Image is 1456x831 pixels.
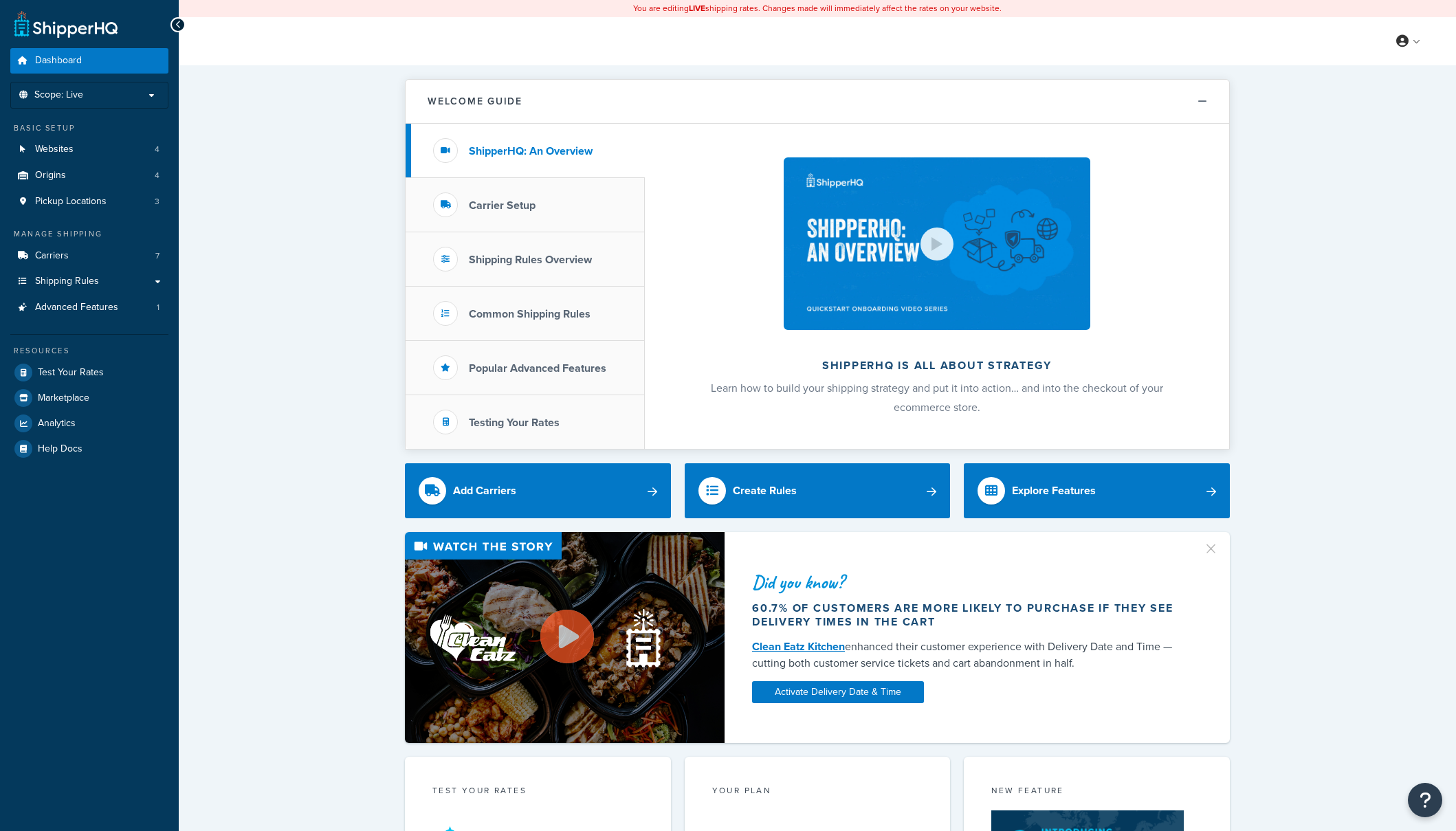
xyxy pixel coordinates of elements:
span: 1 [157,302,159,313]
span: Websites [35,144,74,155]
li: Origins [10,163,168,188]
div: enhanced their customer experience with Delivery Date and Time — cutting both customer service ti... [752,639,1187,672]
div: Test your rates [432,784,643,800]
a: Clean Eatz Kitchen [752,639,845,654]
span: Advanced Features [35,302,118,313]
a: Carriers7 [10,243,168,269]
div: New Feature [991,784,1202,800]
a: Shipping Rules [10,269,168,294]
span: Carriers [35,250,69,262]
span: Test Your Rates [38,367,104,379]
span: Learn how to build your shipping strategy and put it into action… and into the checkout of your e... [711,380,1163,415]
li: Websites [10,137,168,162]
div: Resources [10,345,168,357]
a: Create Rules [685,463,951,518]
span: Scope: Live [34,89,83,101]
span: Pickup Locations [35,196,107,208]
span: 3 [155,196,159,208]
h3: ShipperHQ: An Overview [469,145,593,157]
span: Marketplace [38,392,89,404]
img: ShipperHQ is all about strategy [784,157,1090,330]
div: Explore Features [1012,481,1096,500]
h3: Popular Advanced Features [469,362,606,375]
a: Dashboard [10,48,168,74]
div: 60.7% of customers are more likely to purchase if they see delivery times in the cart [752,601,1187,629]
a: Help Docs [10,436,168,461]
span: Shipping Rules [35,276,99,287]
span: Origins [35,170,66,181]
span: Help Docs [38,443,82,455]
span: Dashboard [35,55,82,67]
button: Welcome Guide [406,80,1229,124]
div: Basic Setup [10,122,168,134]
div: Your Plan [712,784,923,800]
h3: Common Shipping Rules [469,308,591,320]
h3: Shipping Rules Overview [469,254,592,266]
a: Test Your Rates [10,360,168,385]
h3: Testing Your Rates [469,417,560,429]
div: Did you know? [752,573,1187,592]
span: 4 [155,170,159,181]
a: Origins4 [10,163,168,188]
h2: ShipperHQ is all about strategy [681,359,1193,372]
span: 7 [155,250,159,262]
div: Manage Shipping [10,228,168,240]
h3: Carrier Setup [469,199,536,212]
li: Carriers [10,243,168,269]
a: Advanced Features1 [10,295,168,320]
button: Open Resource Center [1408,783,1442,817]
span: 4 [155,144,159,155]
a: Add Carriers [405,463,671,518]
a: Websites4 [10,137,168,162]
img: Video thumbnail [405,532,725,743]
div: Add Carriers [453,481,516,500]
li: Advanced Features [10,295,168,320]
span: Analytics [38,418,76,430]
div: Create Rules [733,481,797,500]
a: Activate Delivery Date & Time [752,681,924,703]
a: Explore Features [964,463,1230,518]
li: Pickup Locations [10,189,168,214]
h2: Welcome Guide [428,96,522,107]
a: Marketplace [10,386,168,410]
a: Pickup Locations3 [10,189,168,214]
b: LIVE [689,2,705,14]
a: Analytics [10,411,168,436]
